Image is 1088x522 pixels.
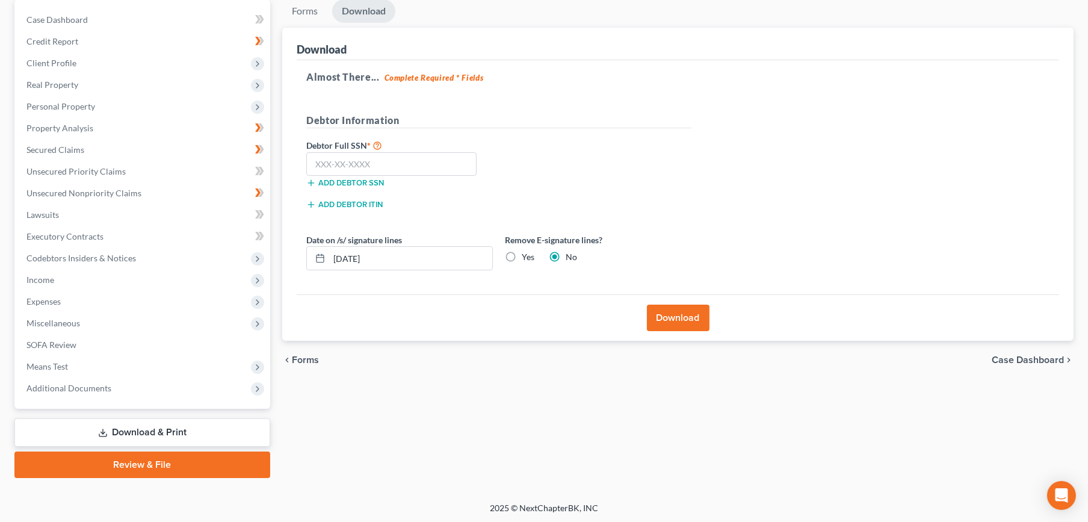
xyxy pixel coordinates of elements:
span: Forms [292,355,319,365]
span: Property Analysis [26,123,93,133]
button: Add debtor ITIN [306,200,383,210]
span: Secured Claims [26,144,84,155]
a: Unsecured Priority Claims [17,161,270,182]
span: Means Test [26,361,68,371]
a: SOFA Review [17,334,270,356]
button: Download [647,305,709,331]
a: Review & File [14,452,270,478]
span: Unsecured Nonpriority Claims [26,188,141,198]
div: Open Intercom Messenger [1047,481,1076,510]
span: SOFA Review [26,340,76,350]
span: Case Dashboard [992,355,1064,365]
a: Credit Report [17,31,270,52]
div: Download [297,42,347,57]
span: Personal Property [26,101,95,111]
h5: Debtor Information [306,113,691,128]
span: Income [26,275,54,285]
a: Case Dashboard [17,9,270,31]
label: Yes [522,251,534,263]
input: MM/DD/YYYY [329,247,492,270]
span: Case Dashboard [26,14,88,25]
span: Expenses [26,296,61,306]
span: Client Profile [26,58,76,68]
span: Lawsuits [26,210,59,220]
span: Real Property [26,79,78,90]
span: Additional Documents [26,383,111,393]
label: Date on /s/ signature lines [306,234,402,246]
span: Credit Report [26,36,78,46]
span: Unsecured Priority Claims [26,166,126,176]
button: Add debtor SSN [306,178,384,188]
span: Miscellaneous [26,318,80,328]
button: chevron_left Forms [282,355,335,365]
a: Unsecured Nonpriority Claims [17,182,270,204]
span: Codebtors Insiders & Notices [26,253,136,263]
strong: Complete Required * Fields [385,73,484,82]
label: No [566,251,577,263]
a: Lawsuits [17,204,270,226]
label: Remove E-signature lines? [505,234,691,246]
i: chevron_right [1064,355,1074,365]
span: Executory Contracts [26,231,104,241]
h5: Almost There... [306,70,1049,84]
label: Debtor Full SSN [300,138,499,152]
a: Download & Print [14,418,270,447]
input: XXX-XX-XXXX [306,152,477,176]
i: chevron_left [282,355,292,365]
a: Executory Contracts [17,226,270,247]
a: Case Dashboard chevron_right [992,355,1074,365]
a: Property Analysis [17,117,270,139]
a: Secured Claims [17,139,270,161]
